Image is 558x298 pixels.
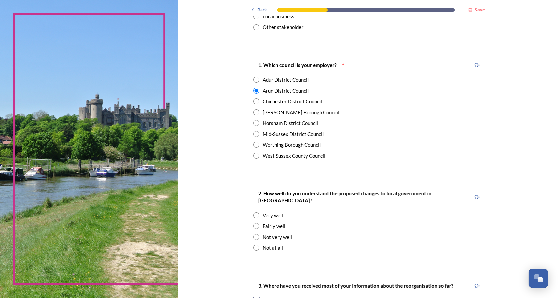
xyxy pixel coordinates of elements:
[258,190,433,203] strong: 2. How well do you understand the proposed changes to local government in [GEOGRAPHIC_DATA]?
[263,233,292,241] div: Not very well
[258,62,336,68] strong: 1. Which council is your employer?
[263,109,339,116] div: [PERSON_NAME] Borough Council
[263,130,324,138] div: Mid-Sussex District Council
[258,7,267,13] span: Back
[263,152,325,160] div: West Sussex County Council
[263,212,283,219] div: Very well
[263,244,283,252] div: Not at all
[475,7,485,13] strong: Save
[263,87,309,95] div: Arun District Council
[263,141,321,149] div: Worthing Borough Council
[263,119,318,127] div: Horsham District Council
[263,222,285,230] div: Fairly well
[263,23,303,31] div: Other stakeholder
[258,283,453,289] strong: 3. Where have you received most of your information about the reorganisation so far?
[529,269,548,288] button: Open Chat
[263,76,309,84] div: Adur District Council
[263,98,322,105] div: Chichester District Council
